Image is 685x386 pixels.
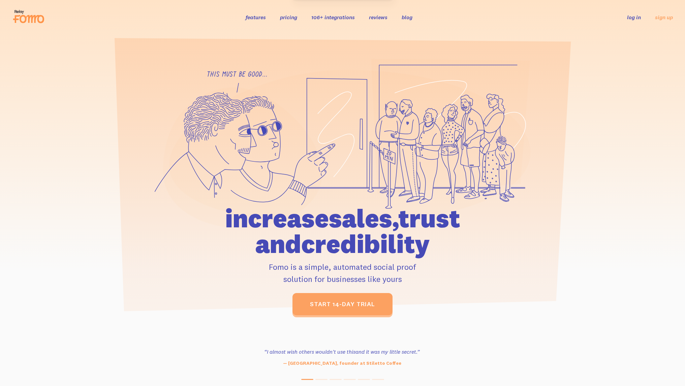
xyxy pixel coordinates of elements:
[369,14,387,21] a: reviews
[250,348,434,356] h3: “I almost wish others wouldn't use this and it was my little secret.”
[655,14,673,21] a: sign up
[246,14,266,21] a: features
[402,14,412,21] a: blog
[292,293,393,315] a: start 14-day trial
[311,14,355,21] a: 106+ integrations
[187,205,499,257] h1: increase sales, trust and credibility
[627,14,641,21] a: log in
[250,360,434,367] p: — [GEOGRAPHIC_DATA], founder at Stiletto Coffee
[187,261,499,285] p: Fomo is a simple, automated social proof solution for businesses like yours
[280,14,297,21] a: pricing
